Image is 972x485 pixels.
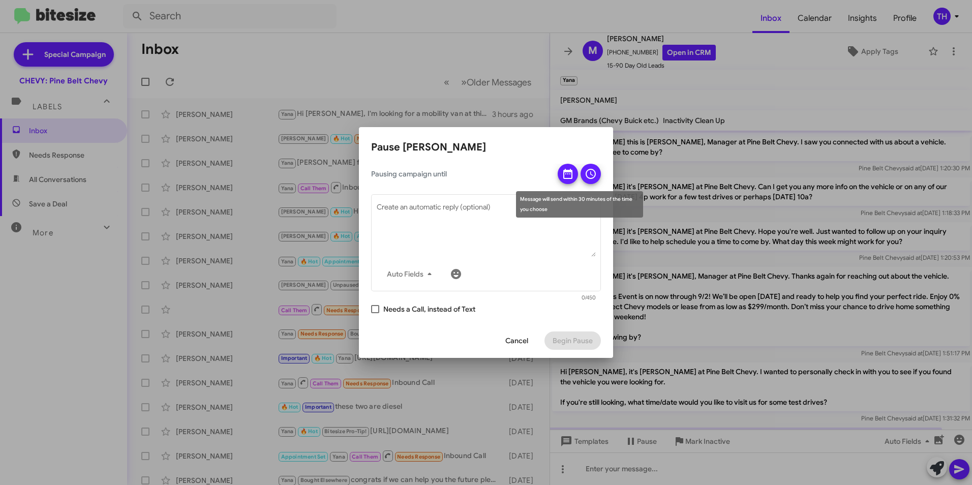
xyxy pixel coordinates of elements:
[516,191,643,218] div: Message will send within 30 minutes of the time you choose
[379,265,444,283] button: Auto Fields
[582,295,596,301] mat-hint: 0/450
[553,331,593,350] span: Begin Pause
[497,331,536,350] button: Cancel
[544,331,601,350] button: Begin Pause
[387,265,436,283] span: Auto Fields
[371,139,601,156] h2: Pause [PERSON_NAME]
[371,169,549,179] span: Pausing campaign until
[383,303,475,315] span: Needs a Call, instead of Text
[505,331,528,350] span: Cancel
